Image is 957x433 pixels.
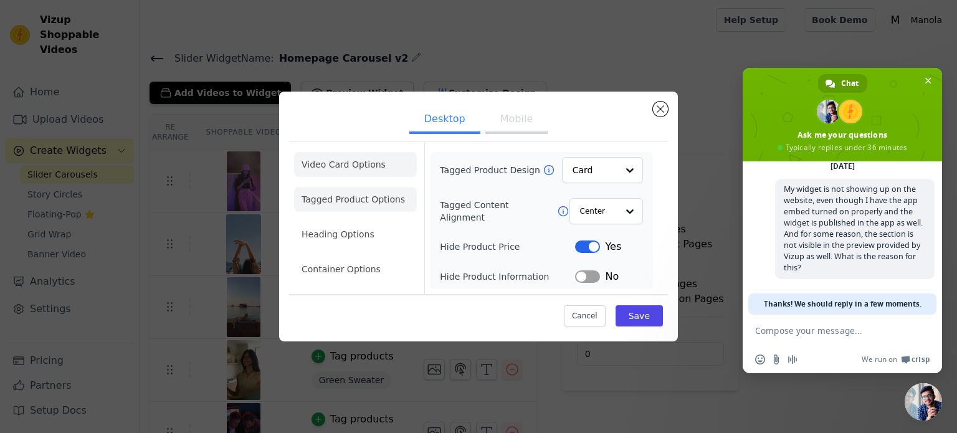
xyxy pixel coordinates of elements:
[921,74,935,87] span: Close chat
[653,102,668,117] button: Close modal
[784,184,923,273] span: My widget is not showing up on the website, even though I have the app embed turned on properly a...
[440,164,542,176] label: Tagged Product Design
[912,354,930,364] span: Crisp
[905,383,942,421] div: Close chat
[564,305,606,326] button: Cancel
[841,74,859,93] span: Chat
[764,293,921,315] span: Thanks! We should reply in a few moments.
[831,163,855,170] div: [DATE]
[755,354,765,364] span: Insert an emoji
[862,354,930,364] a: We run onCrisp
[605,269,619,284] span: No
[755,325,902,336] textarea: Compose your message...
[788,354,797,364] span: Audio message
[409,107,480,134] button: Desktop
[485,107,548,134] button: Mobile
[605,239,621,254] span: Yes
[440,240,575,253] label: Hide Product Price
[616,305,663,326] button: Save
[771,354,781,364] span: Send a file
[440,199,556,224] label: Tagged Content Alignment
[440,270,575,283] label: Hide Product Information
[294,152,417,177] li: Video Card Options
[818,74,867,93] div: Chat
[294,187,417,212] li: Tagged Product Options
[862,354,897,364] span: We run on
[294,222,417,247] li: Heading Options
[294,257,417,282] li: Container Options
